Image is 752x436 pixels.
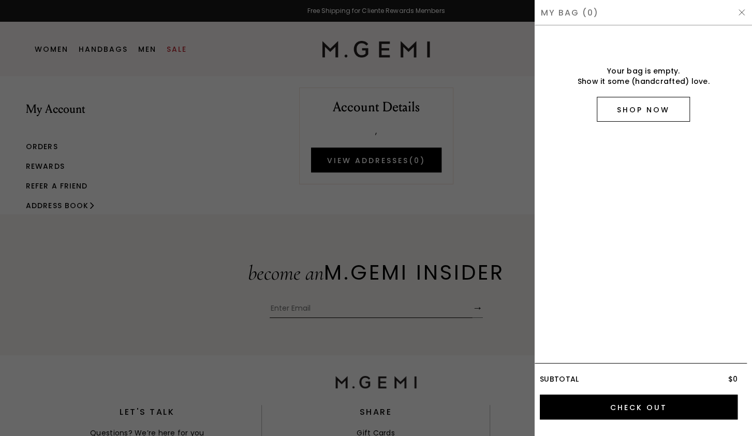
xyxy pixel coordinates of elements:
[540,374,579,384] span: Subtotal
[728,374,738,384] span: $0
[738,8,746,17] img: Hide Drawer
[540,395,738,419] input: Check Out
[540,35,747,363] div: Your bag is empty. Show it some (handcrafted) love.
[597,97,690,122] a: Shop Now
